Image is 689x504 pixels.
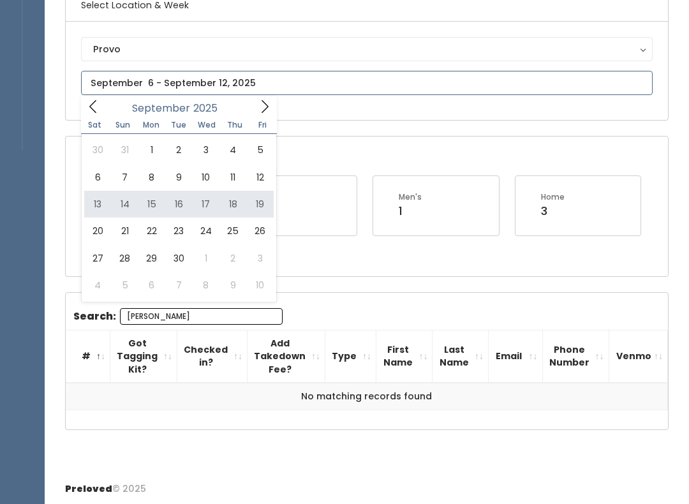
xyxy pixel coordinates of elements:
[81,37,653,61] button: Provo
[66,330,110,383] th: #: activate to sort column descending
[165,121,193,129] span: Tue
[132,103,190,114] span: September
[219,218,246,244] span: September 25, 2025
[488,330,542,383] th: Email: activate to sort column ascending
[249,121,277,129] span: Fri
[193,137,219,163] span: September 3, 2025
[137,121,165,129] span: Mon
[541,191,565,203] div: Home
[111,164,138,191] span: September 7, 2025
[246,218,273,244] span: September 26, 2025
[165,191,192,218] span: September 16, 2025
[219,164,246,191] span: September 11, 2025
[609,330,667,383] th: Venmo: activate to sort column ascending
[246,245,273,272] span: October 3, 2025
[376,330,433,383] th: First Name: activate to sort column ascending
[84,272,111,299] span: October 4, 2025
[399,191,422,203] div: Men's
[84,191,111,218] span: September 13, 2025
[246,272,273,299] span: October 10, 2025
[84,164,111,191] span: September 6, 2025
[190,100,228,116] input: Year
[193,218,219,244] span: September 24, 2025
[138,218,165,244] span: September 22, 2025
[111,191,138,218] span: September 14, 2025
[219,137,246,163] span: September 4, 2025
[325,330,376,383] th: Type: activate to sort column ascending
[219,272,246,299] span: October 9, 2025
[138,191,165,218] span: September 15, 2025
[111,272,138,299] span: October 5, 2025
[93,42,641,56] div: Provo
[111,218,138,244] span: September 21, 2025
[138,164,165,191] span: September 8, 2025
[111,137,138,163] span: August 31, 2025
[81,71,653,95] input: September 6 - September 12, 2025
[81,121,109,129] span: Sat
[246,191,273,218] span: September 19, 2025
[193,121,221,129] span: Wed
[165,137,192,163] span: September 2, 2025
[65,472,146,496] div: © 2025
[433,330,488,383] th: Last Name: activate to sort column ascending
[193,245,219,272] span: October 1, 2025
[246,164,273,191] span: September 12, 2025
[73,308,283,325] label: Search:
[193,191,219,218] span: September 17, 2025
[65,482,112,495] span: Preloved
[120,308,283,325] input: Search:
[109,121,137,129] span: Sun
[110,330,177,383] th: Got Tagging Kit?: activate to sort column ascending
[165,218,192,244] span: September 23, 2025
[542,330,609,383] th: Phone Number: activate to sort column ascending
[165,164,192,191] span: September 9, 2025
[219,245,246,272] span: October 2, 2025
[138,272,165,299] span: October 6, 2025
[193,164,219,191] span: September 10, 2025
[138,137,165,163] span: September 1, 2025
[66,383,668,410] td: No matching records found
[165,245,192,272] span: September 30, 2025
[219,191,246,218] span: September 18, 2025
[246,137,273,163] span: September 5, 2025
[541,203,565,219] div: 3
[111,245,138,272] span: September 28, 2025
[193,272,219,299] span: October 8, 2025
[84,218,111,244] span: September 20, 2025
[84,137,111,163] span: August 30, 2025
[221,121,249,129] span: Thu
[84,245,111,272] span: September 27, 2025
[177,330,248,383] th: Checked in?: activate to sort column ascending
[165,272,192,299] span: October 7, 2025
[248,330,325,383] th: Add Takedown Fee?: activate to sort column ascending
[399,203,422,219] div: 1
[138,245,165,272] span: September 29, 2025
